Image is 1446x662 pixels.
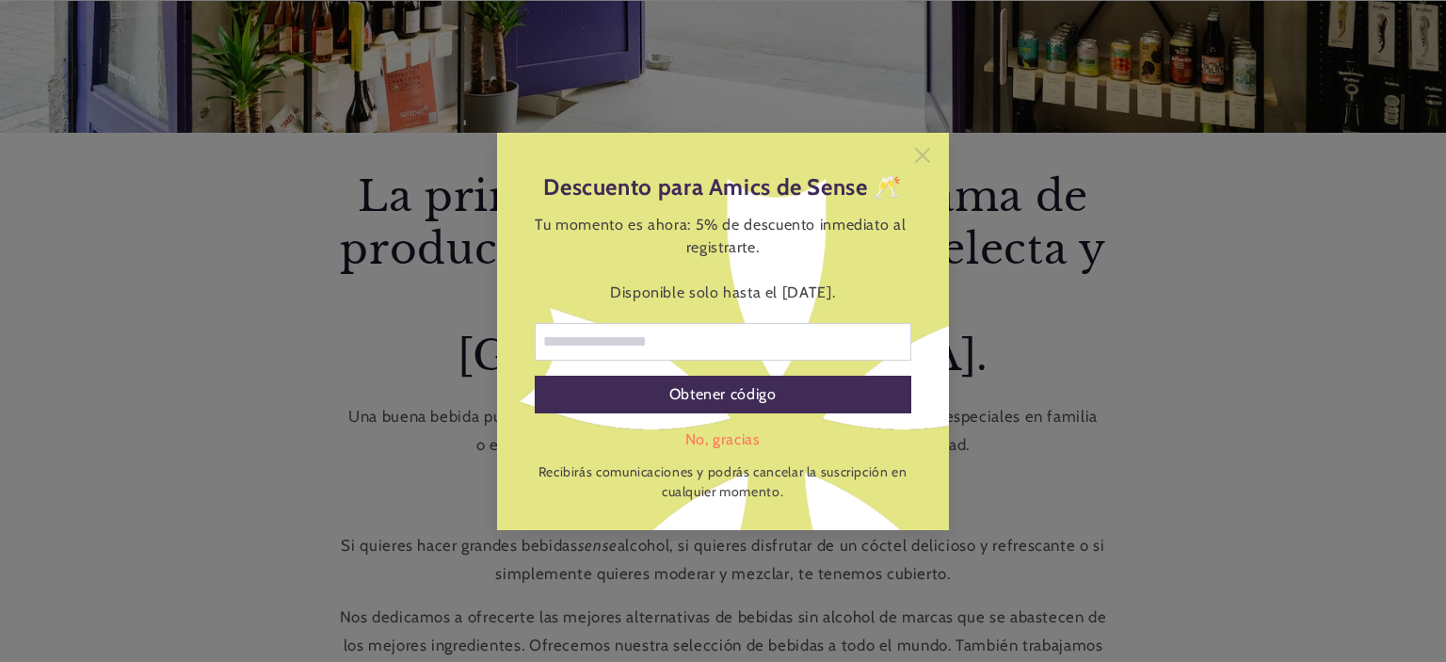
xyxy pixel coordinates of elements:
[535,376,911,413] div: Obtener código
[535,214,911,304] div: Tu momento es ahora: 5% de descuento inmediato al registrarte. Disponible solo hasta el [DATE].
[535,323,911,361] input: Correo electrónico
[669,376,777,413] div: Obtener código
[535,428,911,451] div: No, gracias
[535,462,911,502] p: Recibirás comunicaciones y podrás cancelar la suscripción en cualquier momento.
[535,170,911,204] header: Descuento para Amics de Sense 🥂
